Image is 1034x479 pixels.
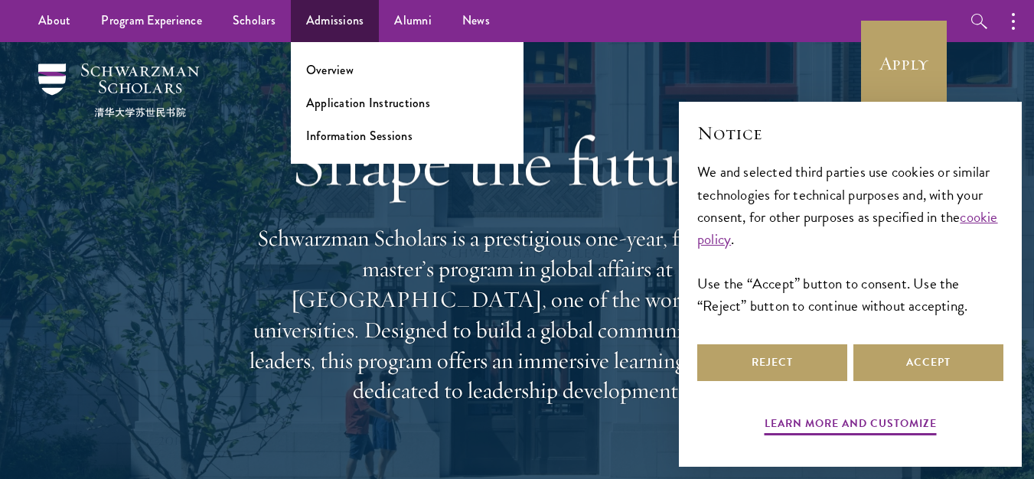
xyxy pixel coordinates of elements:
h2: Notice [697,120,1003,146]
a: cookie policy [697,206,998,250]
p: Schwarzman Scholars is a prestigious one-year, fully funded master’s program in global affairs at... [242,223,793,406]
button: Accept [853,344,1003,381]
a: Information Sessions [306,127,413,145]
button: Learn more and customize [765,414,937,438]
a: Application Instructions [306,94,430,112]
button: Reject [697,344,847,381]
div: We and selected third parties use cookies or similar technologies for technical purposes and, wit... [697,161,1003,316]
h1: Shape the future. [242,119,793,204]
a: Overview [306,61,354,79]
img: Schwarzman Scholars [38,64,199,117]
a: Apply [861,21,947,106]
